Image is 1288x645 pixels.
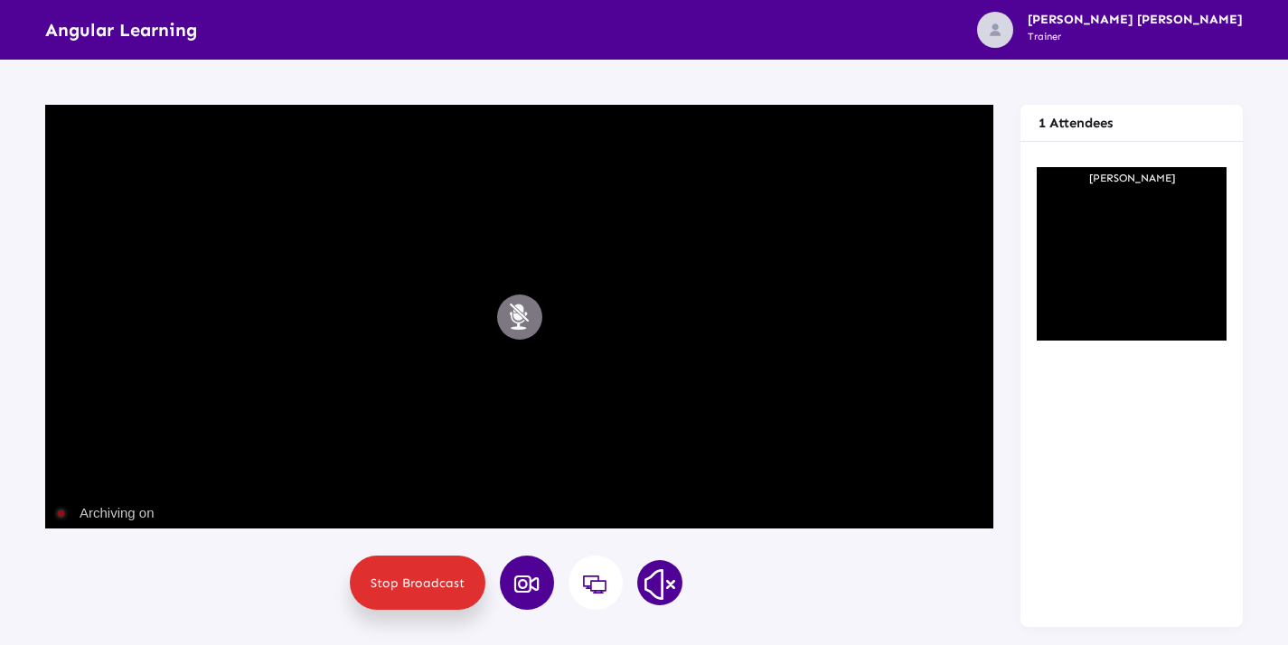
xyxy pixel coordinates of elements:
[45,19,977,41] h4: Angular Learning
[1037,167,1227,341] video: Sorry, Web RTC is not available in your browser
[45,105,993,528] video: Sorry, Web RTC is not available in your browser
[637,562,682,607] img: ic_mute.svg
[1037,167,1227,189] h6: [PERSON_NAME]
[76,498,993,528] div: Archiving on
[1039,115,1113,131] span: 1 Attendees
[350,556,485,610] button: Stop Broadcast
[497,294,542,340] button: Mute
[371,575,465,591] span: Stop Broadcast
[45,498,76,528] div: Archiving on
[1028,27,1243,47] p: Trainer
[1028,13,1243,28] h5: [PERSON_NAME] [PERSON_NAME]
